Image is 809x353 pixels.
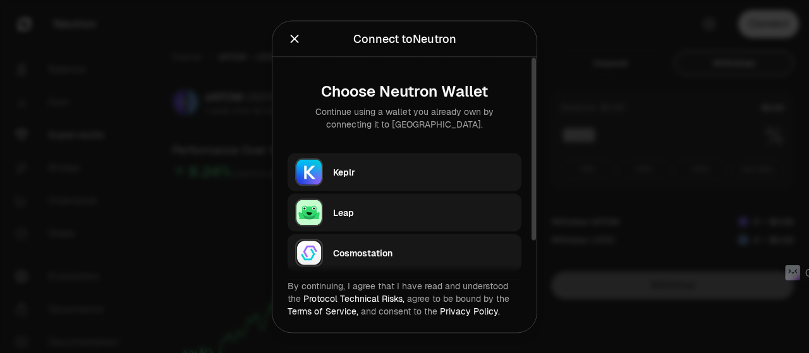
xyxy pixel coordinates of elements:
[440,305,500,316] a: Privacy Policy.
[333,246,514,259] div: Cosmostation
[288,305,358,316] a: Terms of Service,
[288,234,521,272] button: CosmostationCosmostation
[303,292,404,304] a: Protocol Technical Risks,
[298,105,511,130] div: Continue using a wallet you already own by connecting it to [GEOGRAPHIC_DATA].
[288,279,521,317] div: By continuing, I agree that I have read and understood the agree to be bound by the and consent t...
[288,274,521,312] button: Leap Cosmos MetaMask
[353,30,456,47] div: Connect to Neutron
[288,193,521,231] button: LeapLeap
[288,153,521,191] button: KeplrKeplr
[333,165,514,178] div: Keplr
[295,198,323,226] img: Leap
[288,30,301,47] button: Close
[333,206,514,218] div: Leap
[295,239,323,266] img: Cosmostation
[298,82,511,100] div: Choose Neutron Wallet
[295,158,323,186] img: Keplr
